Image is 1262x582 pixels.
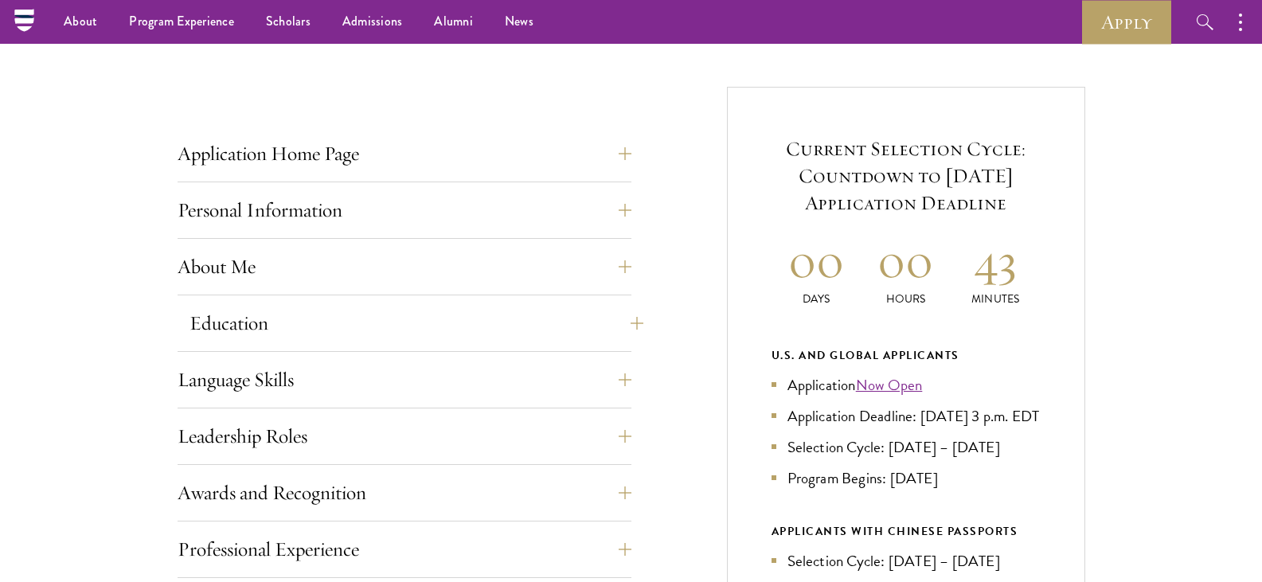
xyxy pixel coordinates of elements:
[772,231,862,291] h2: 00
[772,521,1041,541] div: APPLICANTS WITH CHINESE PASSPORTS
[951,231,1041,291] h2: 43
[178,361,631,399] button: Language Skills
[178,417,631,455] button: Leadership Roles
[772,549,1041,572] li: Selection Cycle: [DATE] – [DATE]
[861,231,951,291] h2: 00
[861,291,951,307] p: Hours
[178,135,631,173] button: Application Home Page
[772,373,1041,396] li: Application
[189,304,643,342] button: Education
[178,474,631,512] button: Awards and Recognition
[856,373,923,396] a: Now Open
[178,248,631,286] button: About Me
[772,135,1041,217] h5: Current Selection Cycle: Countdown to [DATE] Application Deadline
[178,191,631,229] button: Personal Information
[951,291,1041,307] p: Minutes
[772,404,1041,428] li: Application Deadline: [DATE] 3 p.m. EDT
[772,346,1041,365] div: U.S. and Global Applicants
[772,467,1041,490] li: Program Begins: [DATE]
[178,530,631,568] button: Professional Experience
[772,436,1041,459] li: Selection Cycle: [DATE] – [DATE]
[772,291,862,307] p: Days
